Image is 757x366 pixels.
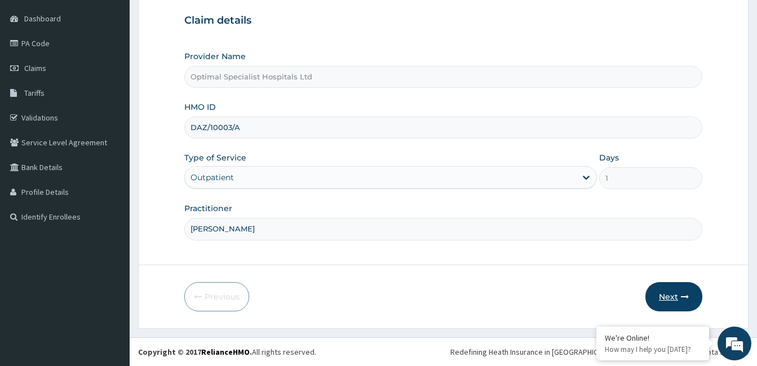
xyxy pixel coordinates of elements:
[645,282,702,311] button: Next
[21,56,46,84] img: d_794563401_company_1708531726252_794563401
[184,218,702,240] input: Enter Name
[184,15,702,27] h3: Claim details
[24,14,61,24] span: Dashboard
[184,51,246,62] label: Provider Name
[191,172,234,183] div: Outpatient
[605,345,701,354] p: How may I help you today?
[65,111,156,225] span: We're online!
[138,347,252,357] strong: Copyright © 2017 .
[184,152,246,163] label: Type of Service
[450,346,749,358] div: Redefining Heath Insurance in [GEOGRAPHIC_DATA] using Telemedicine and Data Science!
[184,117,702,139] input: Enter HMO ID
[201,347,250,357] a: RelianceHMO
[605,333,701,343] div: We're Online!
[184,101,216,113] label: HMO ID
[6,246,215,285] textarea: Type your message and hit 'Enter'
[59,63,189,78] div: Chat with us now
[130,337,757,366] footer: All rights reserved.
[24,88,45,98] span: Tariffs
[599,152,619,163] label: Days
[185,6,212,33] div: Minimize live chat window
[184,203,232,214] label: Practitioner
[24,63,46,73] span: Claims
[184,282,249,311] button: Previous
